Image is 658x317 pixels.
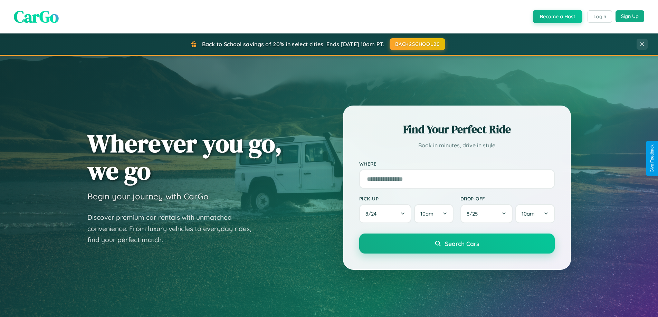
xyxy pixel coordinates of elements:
span: 10am [420,210,433,217]
span: Search Cars [445,240,479,247]
h3: Begin your journey with CarGo [87,191,209,201]
button: Login [588,10,612,23]
span: Back to School savings of 20% in select cities! Ends [DATE] 10am PT. [202,41,384,48]
h2: Find Your Perfect Ride [359,122,555,137]
label: Pick-up [359,196,454,201]
button: Search Cars [359,234,555,254]
button: 8/25 [460,204,513,223]
button: 10am [414,204,453,223]
label: Where [359,161,555,167]
button: BACK2SCHOOL20 [390,38,445,50]
span: 10am [522,210,535,217]
button: 10am [515,204,554,223]
label: Drop-off [460,196,555,201]
button: Become a Host [533,10,582,23]
button: 8/24 [359,204,412,223]
button: Sign Up [616,10,644,22]
span: 8 / 24 [365,210,380,217]
p: Discover premium car rentals with unmatched convenience. From luxury vehicles to everyday rides, ... [87,212,260,246]
h1: Wherever you go, we go [87,130,282,184]
span: 8 / 25 [467,210,481,217]
div: Give Feedback [650,145,655,172]
p: Book in minutes, drive in style [359,140,555,150]
span: CarGo [14,5,59,28]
